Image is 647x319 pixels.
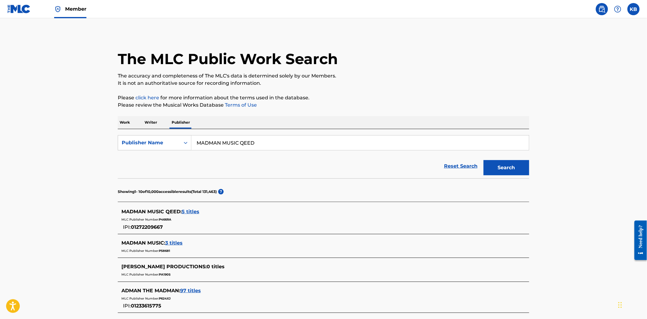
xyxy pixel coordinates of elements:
p: Work [118,116,132,129]
span: MADMAN MUSIC : [121,240,165,246]
span: MLC Publisher Number: [121,249,159,253]
p: The accuracy and completeness of The MLC's data is determined solely by our Members. [118,72,529,80]
span: 97 titles [180,288,201,293]
span: IPI: [123,303,131,309]
div: Publisher Name [122,139,177,146]
span: MLC Publisher Number: [121,297,159,300]
button: Search [484,160,529,175]
span: 0 titles [207,264,225,269]
span: MADMAN MUSIC QEED : [121,209,182,214]
a: Reset Search [441,159,481,173]
span: 01272209667 [131,224,163,230]
span: MLC Publisher Number: [121,273,159,276]
p: Please for more information about the terms used in the database. [118,94,529,101]
iframe: Resource Center [630,216,647,265]
span: PA190S [159,273,170,276]
span: 01233615775 [131,303,161,309]
h1: The MLC Public Work Search [118,50,338,68]
form: Search Form [118,135,529,178]
a: Terms of Use [224,102,257,108]
span: ADMAN THE MADMAN : [121,288,180,293]
img: search [598,5,606,13]
div: User Menu [628,3,640,15]
a: click here [135,95,159,101]
p: Publisher [170,116,192,129]
span: P624XJ [159,297,170,300]
p: Please review the Musical Works Database [118,101,529,109]
div: Drag [618,296,622,314]
img: MLC Logo [7,5,31,13]
p: Writer [143,116,159,129]
span: ? [218,189,224,194]
span: 5 titles [182,209,199,214]
span: P466RA [159,218,171,221]
span: [PERSON_NAME] PRODUCTIONS : [121,264,207,269]
p: It is not an authoritative source for recording information. [118,80,529,87]
iframe: Chat Widget [617,290,647,319]
span: 3 titles [165,240,183,246]
span: P58681 [159,249,170,253]
span: Member [65,5,86,12]
a: Public Search [596,3,608,15]
img: Top Rightsholder [54,5,61,13]
div: Help [612,3,624,15]
span: MLC Publisher Number: [121,218,159,221]
p: Showing 1 - 10 of 10,000 accessible results (Total 131,463 ) [118,189,217,194]
img: help [614,5,621,13]
span: IPI: [123,224,131,230]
